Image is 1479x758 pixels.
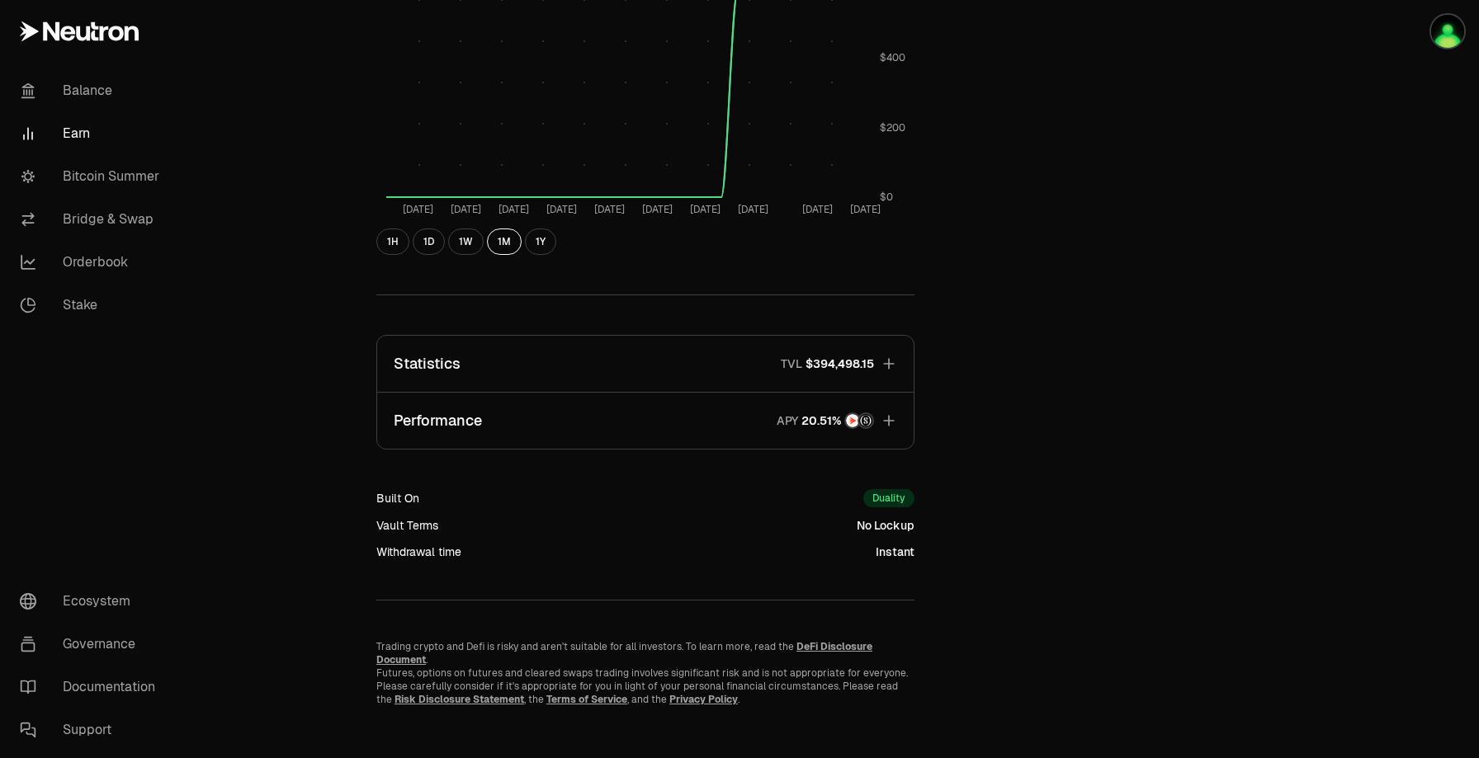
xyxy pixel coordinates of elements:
[448,228,484,255] button: 1W
[859,414,872,427] img: Structured Points
[7,69,178,112] a: Balance
[7,623,178,666] a: Governance
[376,666,914,706] p: Futures, options on futures and cleared swaps trading involves significant risk and is not approp...
[1431,15,1464,48] img: Cosmos
[7,666,178,709] a: Documentation
[7,284,178,327] a: Stake
[546,693,627,706] a: Terms of Service
[525,228,556,255] button: 1Y
[850,203,881,216] tspan: [DATE]
[376,228,409,255] button: 1H
[880,121,905,134] tspan: $200
[403,203,433,216] tspan: [DATE]
[690,203,721,216] tspan: [DATE]
[394,352,461,375] p: Statistics
[377,336,914,392] button: StatisticsTVL$394,498.15
[7,112,178,155] a: Earn
[377,393,914,449] button: PerformanceAPYNTRNStructured Points
[846,414,859,427] img: NTRN
[376,544,461,560] div: Withdrawal time
[802,203,833,216] tspan: [DATE]
[7,580,178,623] a: Ecosystem
[487,228,522,255] button: 1M
[7,155,178,198] a: Bitcoin Summer
[7,709,178,751] a: Support
[642,203,673,216] tspan: [DATE]
[669,693,738,706] a: Privacy Policy
[738,203,768,216] tspan: [DATE]
[376,490,419,506] div: Built On
[876,544,914,560] div: Instant
[376,517,438,534] div: Vault Terms
[376,640,872,666] a: DeFi Disclosure Document
[499,203,529,216] tspan: [DATE]
[863,489,914,507] div: Duality
[394,409,482,432] p: Performance
[451,203,481,216] tspan: [DATE]
[546,203,577,216] tspan: [DATE]
[376,640,914,666] p: Trading crypto and Defi is risky and aren't suitable for all investors. To learn more, read the .
[880,191,893,204] tspan: $0
[395,693,524,706] a: Risk Disclosure Statement
[801,412,874,430] button: NTRNStructured Points
[7,241,178,284] a: Orderbook
[777,412,798,430] p: APY
[806,355,874,372] span: $394,498.15
[880,51,905,64] tspan: $400
[857,517,914,534] div: No Lockup
[781,355,802,372] p: TVL
[594,203,625,216] tspan: [DATE]
[413,228,445,255] button: 1D
[7,198,178,241] a: Bridge & Swap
